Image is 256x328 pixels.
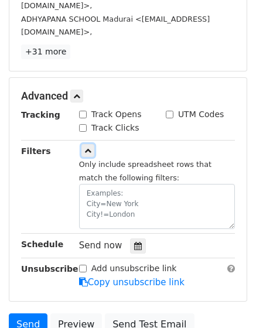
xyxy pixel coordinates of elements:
small: ADHYAPANA SCHOOL Madurai <[EMAIL_ADDRESS][DOMAIN_NAME]>, [21,15,210,37]
span: Send now [79,240,122,251]
strong: Filters [21,146,51,156]
label: Add unsubscribe link [91,262,177,275]
small: Only include spreadsheet rows that match the following filters: [79,160,211,182]
strong: Schedule [21,240,63,249]
a: Copy unsubscribe link [79,277,185,288]
label: Track Clicks [91,122,139,134]
label: UTM Codes [178,108,224,121]
strong: Tracking [21,110,60,119]
h5: Advanced [21,90,235,102]
strong: Unsubscribe [21,264,78,274]
iframe: Chat Widget [197,272,256,328]
a: +31 more [21,45,70,59]
label: Track Opens [91,108,142,121]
